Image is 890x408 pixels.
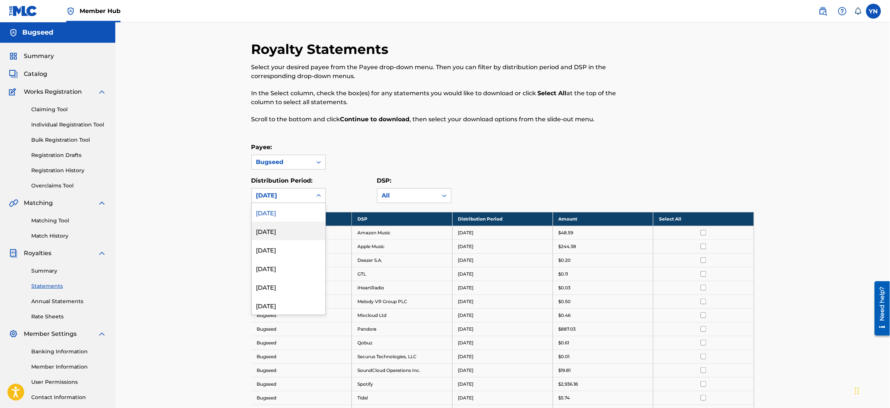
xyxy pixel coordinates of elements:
[559,381,578,388] p: $2,936.18
[24,249,51,258] span: Royalties
[251,63,639,81] p: Select your desired payee from the Payee drop-down menu. Then you can filter by distribution peri...
[452,212,553,226] th: Distribution Period
[835,4,850,19] div: Help
[452,253,553,267] td: [DATE]
[854,7,862,15] div: Notifications
[866,4,881,19] div: User Menu
[256,191,308,200] div: [DATE]
[653,212,754,226] th: Select All
[31,232,106,240] a: Match History
[452,322,553,336] td: [DATE]
[31,393,106,401] a: Contact Information
[352,308,452,322] td: Mixcloud Ltd
[80,7,121,15] span: Member Hub
[9,70,47,78] a: CatalogCatalog
[352,391,452,405] td: Tidal
[251,391,352,405] td: Bugseed
[377,177,392,184] label: DSP:
[559,326,576,332] p: $887.03
[252,240,325,259] div: [DATE]
[9,6,38,16] img: MLC Logo
[251,322,352,336] td: Bugseed
[9,330,18,338] img: Member Settings
[352,240,452,253] td: Apple Music
[452,350,553,363] td: [DATE]
[855,380,860,402] div: ドラッグ
[24,87,82,96] span: Works Registration
[352,377,452,391] td: Spotify
[24,52,54,61] span: Summary
[816,4,830,19] a: Public Search
[251,377,352,391] td: Bugseed
[559,285,571,291] p: $0.03
[559,395,570,401] p: $5.74
[31,136,106,144] a: Bulk Registration Tool
[251,350,352,363] td: Bugseed
[853,372,890,408] div: チャットウィジェット
[352,253,452,267] td: Deezer S.A.
[352,281,452,295] td: iHeartRadio
[97,87,106,96] img: expand
[382,191,433,200] div: All
[853,372,890,408] iframe: Chat Widget
[251,89,639,107] p: In the Select column, check the box(es) for any statements you would like to download or click at...
[352,363,452,377] td: SoundCloud Operations Inc.
[452,377,553,391] td: [DATE]
[31,167,106,174] a: Registration History
[559,353,570,360] p: $0.01
[838,7,847,16] img: help
[352,267,452,281] td: GTL
[31,298,106,305] a: Annual Statements
[251,115,639,124] p: Scroll to the bottom and click , then select your download options from the slide-out menu.
[352,350,452,363] td: Securus Technologies, LLC
[31,217,106,225] a: Matching Tool
[252,259,325,277] div: [DATE]
[31,121,106,129] a: Individual Registration Tool
[97,330,106,338] img: expand
[559,298,571,305] p: $0.50
[452,295,553,308] td: [DATE]
[251,336,352,350] td: Bugseed
[352,336,452,350] td: Qobuz
[251,41,392,58] h2: Royalty Statements
[452,281,553,295] td: [DATE]
[252,296,325,315] div: [DATE]
[66,7,75,16] img: Top Rightsholder
[97,249,106,258] img: expand
[31,378,106,386] a: User Permissions
[559,340,569,346] p: $0.61
[31,182,106,190] a: Overclaims Tool
[352,226,452,240] td: Amazon Music
[340,116,410,123] strong: Continue to download
[452,391,553,405] td: [DATE]
[31,348,106,356] a: Banking Information
[31,282,106,290] a: Statements
[9,70,18,78] img: Catalog
[352,212,452,226] th: DSP
[31,151,106,159] a: Registration Drafts
[553,212,653,226] th: Amount
[252,222,325,240] div: [DATE]
[452,267,553,281] td: [DATE]
[24,330,77,338] span: Member Settings
[252,277,325,296] div: [DATE]
[559,257,571,264] p: $0.20
[252,203,325,222] div: [DATE]
[24,70,47,78] span: Catalog
[9,249,18,258] img: Royalties
[251,308,352,322] td: Bugseed
[97,199,106,208] img: expand
[559,367,571,374] p: $19.81
[9,87,19,96] img: Works Registration
[452,308,553,322] td: [DATE]
[251,144,272,151] label: Payee:
[31,313,106,321] a: Rate Sheets
[352,322,452,336] td: Pandora
[251,363,352,377] td: Bugseed
[352,295,452,308] td: Melody VR Group PLC
[538,90,567,97] strong: Select All
[31,363,106,371] a: Member Information
[22,28,53,37] h5: Bugseed
[452,363,553,377] td: [DATE]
